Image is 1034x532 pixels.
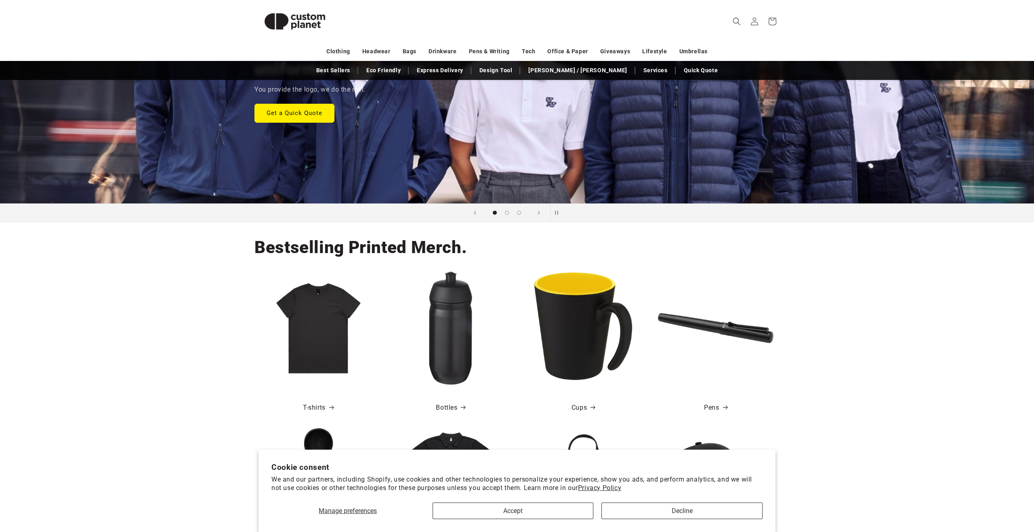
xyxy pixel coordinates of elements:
a: Giveaways [600,44,630,59]
a: Services [639,63,672,77]
a: Headwear [362,44,391,59]
a: [PERSON_NAME] / [PERSON_NAME] [524,63,631,77]
a: Lifestyle [642,44,667,59]
p: You provide the logo, we do the rest. [254,84,366,96]
a: Umbrellas [679,44,708,59]
h2: Bestselling Printed Merch. [254,237,467,258]
a: Pens [704,402,727,414]
a: Eco Friendly [362,63,405,77]
a: Cups [572,402,595,414]
a: Clothing [326,44,350,59]
a: Bottles [436,402,465,414]
a: T-shirts [303,402,334,414]
a: Quick Quote [680,63,722,77]
a: Pens & Writing [469,44,510,59]
p: We and our partners, including Shopify, use cookies and other technologies to personalize your ex... [271,475,763,492]
a: Office & Paper [547,44,588,59]
img: Oli 360 ml ceramic mug with handle [525,270,641,386]
button: Manage preferences [271,503,425,519]
button: Pause slideshow [550,204,568,222]
button: Next slide [530,204,548,222]
a: Best Sellers [312,63,354,77]
a: Bags [403,44,416,59]
button: Decline [601,503,763,519]
button: Load slide 2 of 3 [501,207,513,219]
img: HydroFlex™ 500 ml squeezy sport bottle [393,270,509,386]
a: Express Delivery [413,63,467,77]
a: Drinkware [429,44,456,59]
summary: Search [728,13,746,30]
button: Load slide 3 of 3 [513,207,525,219]
img: Custom Planet [254,3,335,40]
button: Load slide 1 of 3 [489,207,501,219]
a: Privacy Policy [578,484,621,492]
button: Accept [433,503,594,519]
iframe: Chat Widget [895,445,1034,532]
a: Tech [522,44,535,59]
span: Manage preferences [319,507,377,515]
button: Previous slide [466,204,484,222]
a: Design Tool [475,63,517,77]
a: Get a Quick Quote [254,103,334,122]
h2: Cookie consent [271,463,763,472]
